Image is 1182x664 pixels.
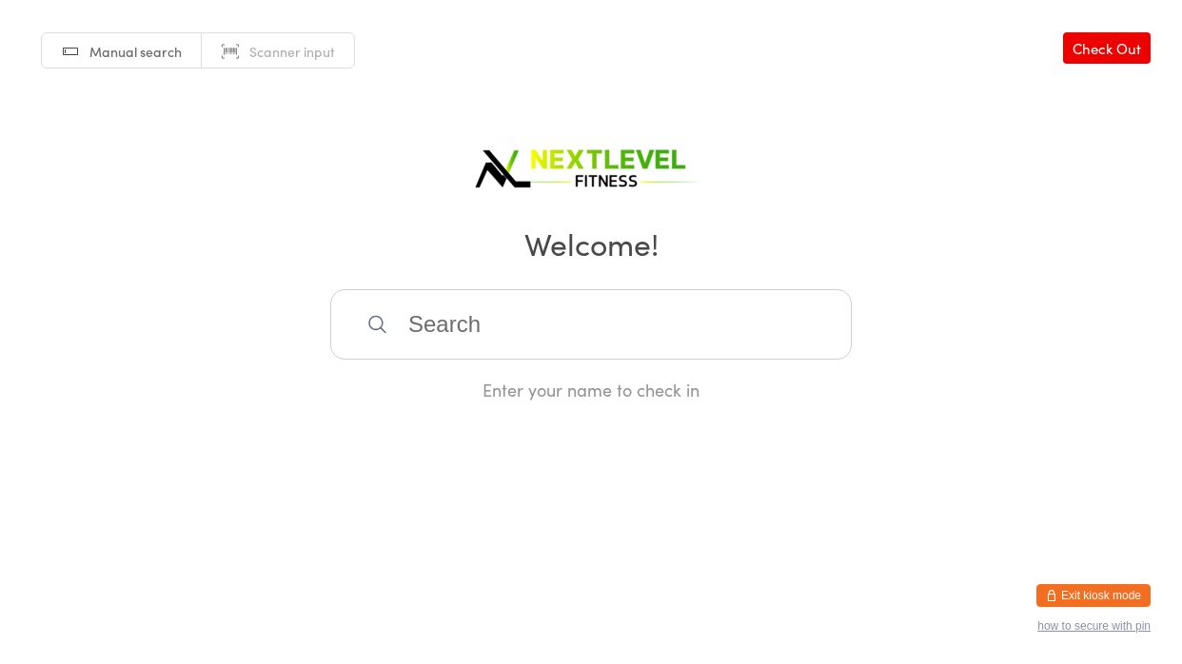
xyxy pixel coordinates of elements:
[249,42,335,61] span: Scanner input
[89,42,182,61] span: Manual search
[330,378,852,401] div: Enter your name to check in
[1037,619,1151,633] button: how to secure with pin
[472,133,710,195] img: Next Level Fitness
[330,289,852,360] input: Search
[19,222,1163,264] h2: Welcome!
[1063,32,1151,64] a: Check Out
[1036,584,1151,607] button: Exit kiosk mode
